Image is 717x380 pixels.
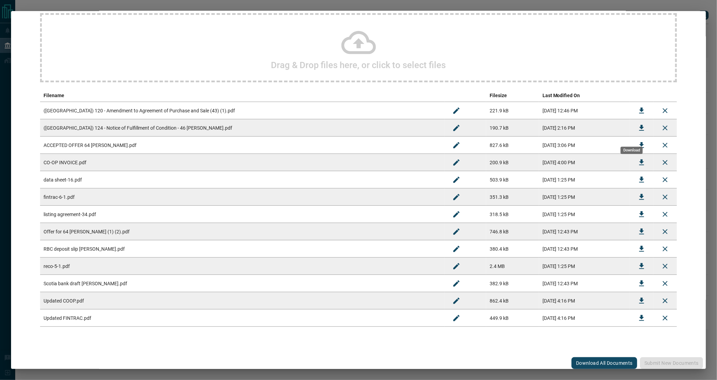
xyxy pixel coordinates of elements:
td: 503.9 kB [486,171,539,188]
td: 382.9 kB [486,275,539,292]
button: Remove File [657,137,673,154]
button: Remove File [657,154,673,171]
td: reco-5-1.pdf [40,258,445,275]
button: Remove File [657,258,673,275]
button: Remove File [657,310,673,326]
button: Download [633,206,650,223]
td: 190.7 kB [486,119,539,137]
td: listing agreement-34.pdf [40,206,445,223]
button: Remove File [657,102,673,119]
button: Remove File [657,189,673,205]
button: Rename [448,206,465,223]
td: [DATE] 3:06 PM [539,137,630,154]
th: Filename [40,89,445,102]
button: Rename [448,310,465,326]
button: Download [633,189,650,205]
button: Download [633,293,650,309]
button: Remove File [657,206,673,223]
td: [DATE] 2:16 PM [539,119,630,137]
td: Offer for 64 [PERSON_NAME] (1) (2).pdf [40,223,445,240]
button: Remove File [657,293,673,309]
button: Rename [448,137,465,154]
td: data sheet-16.pdf [40,171,445,188]
td: Scotia bank draft [PERSON_NAME].pdf [40,275,445,292]
td: [DATE] 12:43 PM [539,275,630,292]
button: Download [633,102,650,119]
button: Download [633,137,650,154]
button: Rename [448,241,465,257]
td: 380.4 kB [486,240,539,258]
td: [DATE] 1:25 PM [539,171,630,188]
td: [DATE] 12:43 PM [539,240,630,258]
th: download action column [630,89,653,102]
td: [DATE] 12:43 PM [539,223,630,240]
button: Remove File [657,241,673,257]
button: Download [633,258,650,275]
td: fintrac-6-1.pdf [40,188,445,206]
td: 351.3 kB [486,188,539,206]
button: Rename [448,102,465,119]
td: 2.4 MB [486,258,539,275]
button: Rename [448,189,465,205]
button: Rename [448,275,465,292]
button: Rename [448,120,465,136]
td: [DATE] 4:16 PM [539,292,630,309]
td: CO-OP INVOICE.pdf [40,154,445,171]
td: ([GEOGRAPHIC_DATA]) 120 - Amendment to Agreement of Purchase and Sale (43) (1).pdf [40,102,445,119]
th: delete file action column [653,89,677,102]
th: edit column [445,89,486,102]
td: 200.9 kB [486,154,539,171]
button: Rename [448,154,465,171]
td: [DATE] 4:16 PM [539,309,630,327]
td: Updated FINTRAC.pdf [40,309,445,327]
td: 827.6 kB [486,137,539,154]
button: Download [633,172,650,188]
h2: Drag & Drop files here, or click to select files [271,60,446,70]
button: Remove File [657,275,673,292]
td: [DATE] 12:46 PM [539,102,630,119]
td: 449.9 kB [486,309,539,327]
button: Rename [448,172,465,188]
button: Remove File [657,223,673,240]
button: Download [633,275,650,292]
button: Remove File [657,120,673,136]
td: ([GEOGRAPHIC_DATA]) 124 - Notice of Fulfillment of Condition - 46 [PERSON_NAME].pdf [40,119,445,137]
td: 746.8 kB [486,223,539,240]
td: [DATE] 1:25 PM [539,258,630,275]
div: Drag & Drop files here, or click to select files [40,13,677,82]
button: Download [633,223,650,240]
th: Last Modified On [539,89,630,102]
button: Download [633,154,650,171]
td: [DATE] 4:00 PM [539,154,630,171]
button: Download [633,120,650,136]
div: Download [621,147,643,154]
th: Filesize [486,89,539,102]
td: ACCEPTED OFFER 64 [PERSON_NAME].pdf [40,137,445,154]
button: Rename [448,258,465,275]
td: 318.5 kB [486,206,539,223]
td: [DATE] 1:25 PM [539,206,630,223]
button: Remove File [657,172,673,188]
td: [DATE] 1:25 PM [539,188,630,206]
button: Download All Documents [572,357,637,369]
td: 221.9 kB [486,102,539,119]
td: RBC deposit slip [PERSON_NAME].pdf [40,240,445,258]
button: Download [633,241,650,257]
button: Rename [448,223,465,240]
button: Download [633,310,650,326]
td: 862.4 kB [486,292,539,309]
td: Updated COOP.pdf [40,292,445,309]
button: Rename [448,293,465,309]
